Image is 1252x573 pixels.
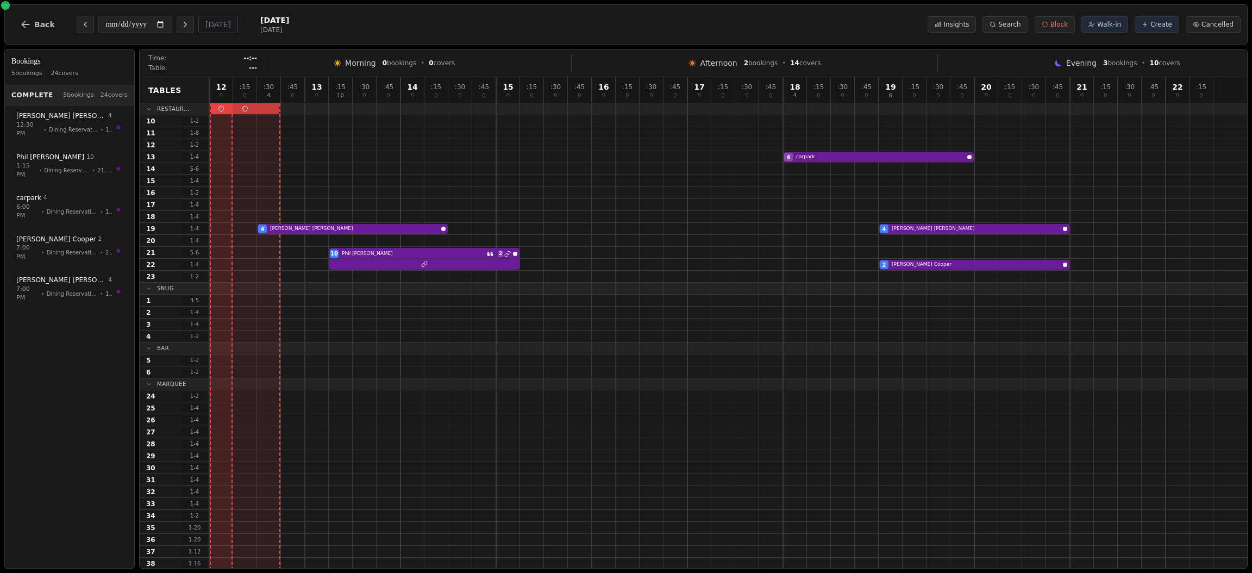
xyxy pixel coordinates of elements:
span: bookings [1103,59,1137,67]
span: Phil [PERSON_NAME] [342,250,485,258]
span: 23 [146,272,155,281]
span: 10 [146,117,155,126]
span: 1 - 20 [181,524,208,532]
span: 4 [261,225,265,233]
span: 13 [311,83,322,91]
button: Phil [PERSON_NAME]101:15 PM•Dining Reservations•21, 22 [9,147,130,186]
span: 24 covers [51,69,78,78]
span: [PERSON_NAME] [PERSON_NAME] [270,225,439,233]
button: Cancelled [1186,16,1241,33]
button: Insights [928,16,976,33]
span: 11 [146,129,155,138]
span: 5 bookings [11,69,42,78]
span: 19 [106,126,112,134]
span: 1 - 4 [181,177,208,185]
span: 0 [817,93,820,98]
span: covers [790,59,821,67]
span: 0 [721,93,724,98]
span: 3 [1103,59,1107,67]
span: : 30 [742,84,752,90]
button: Back [11,11,64,38]
span: 24 [146,392,155,401]
span: 12:30 PM [16,121,41,139]
span: 1:15 PM [16,161,36,179]
span: 7:00 PM [16,285,39,303]
span: 14 [407,83,417,91]
span: 1 - 2 [181,141,208,149]
span: 2 [882,261,886,269]
span: Dining Reservations [47,248,98,257]
span: 14 [146,165,155,173]
button: [PERSON_NAME] Cooper27:00 PM•Dining Reservations•22 [9,229,130,268]
span: : 45 [670,84,680,90]
span: 20 [981,83,991,91]
span: 36 [146,535,155,544]
span: 1 - 2 [181,368,208,376]
span: : 30 [1029,84,1039,90]
span: • [421,59,424,67]
span: : 15 [1005,84,1015,90]
span: Evening [1066,58,1097,68]
span: : 15 [431,84,441,90]
span: 12 [146,141,155,150]
span: 0 [625,93,629,98]
span: : 30 [359,84,370,90]
span: 33 [146,500,155,508]
span: Walk-in [1097,20,1121,29]
span: 28 [146,440,155,449]
span: 13 [105,208,112,216]
span: 19 [105,290,112,298]
span: : 15 [1196,84,1206,90]
span: 18 [146,213,155,221]
span: 30 [146,464,155,472]
span: 5 bookings [63,91,94,100]
span: carpark [796,153,965,161]
span: 1 - 12 [181,547,208,556]
span: 0 [429,59,433,67]
span: Create [1150,20,1172,29]
span: Dining Reservations [47,290,98,298]
span: covers [429,59,455,67]
span: 0 [1080,93,1084,98]
span: 2 [744,59,748,67]
span: • [41,248,45,257]
span: 1 - 4 [181,308,208,316]
span: 0 [865,93,868,98]
span: 17 [694,83,704,91]
span: 0 [1008,93,1011,98]
span: 0 [769,93,772,98]
span: : 45 [383,84,393,90]
span: [PERSON_NAME] Cooper [892,261,1061,269]
span: 38 [146,559,155,568]
span: : 30 [646,84,656,90]
span: 0 [985,93,988,98]
button: Next day [177,16,194,33]
button: [DATE] [198,16,238,33]
span: • [782,59,786,67]
span: 0 [458,93,461,98]
button: Search [982,16,1028,33]
span: 7:00 PM [16,244,39,261]
span: 0 [912,93,916,98]
span: 1 - 4 [181,225,208,233]
span: 1 [146,296,151,305]
span: 1 - 4 [181,500,208,508]
span: 1 - 4 [181,260,208,269]
span: 4 [787,153,791,161]
span: 1 - 4 [181,320,208,328]
span: 1 - 20 [181,535,208,544]
span: 1 - 4 [181,452,208,460]
span: 4 [793,93,797,98]
span: 1 - 4 [181,440,208,448]
span: • [100,290,103,298]
span: 4 [108,111,112,121]
span: 0 [673,93,677,98]
span: • [41,208,45,216]
span: Marquee [157,380,186,388]
span: Search [998,20,1021,29]
span: : 15 [909,84,919,90]
span: • [101,126,104,134]
span: • [1141,59,1145,67]
span: 1 - 4 [181,416,208,424]
span: 19 [885,83,896,91]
